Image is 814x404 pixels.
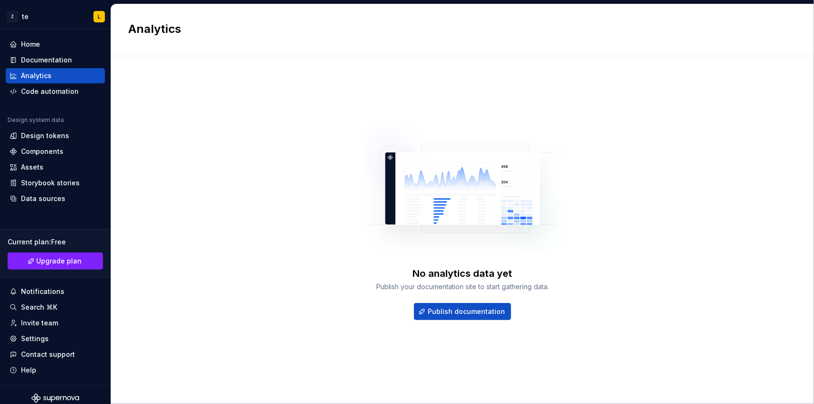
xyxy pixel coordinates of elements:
a: Assets [6,160,105,175]
div: L [98,13,101,20]
div: Notifications [21,287,64,296]
button: Notifications [6,284,105,299]
h2: Analytics [128,21,785,37]
a: Design tokens [6,128,105,143]
div: Invite team [21,318,58,328]
a: Home [6,37,105,52]
div: Documentation [21,55,72,65]
div: Contact support [21,350,75,359]
div: Components [21,147,63,156]
button: Help [6,363,105,378]
span: Publish documentation [428,307,505,316]
a: Components [6,144,105,159]
div: Design system data [8,116,64,124]
div: Design tokens [21,131,69,141]
a: Upgrade plan [8,252,103,270]
div: Assets [21,162,43,172]
span: Upgrade plan [37,256,82,266]
div: Settings [21,334,49,343]
div: Home [21,40,40,49]
div: No analytics data yet [413,267,513,280]
button: ZteL [2,6,109,27]
a: Data sources [6,191,105,206]
div: Data sources [21,194,65,203]
a: Documentation [6,52,105,68]
div: Current plan : Free [8,237,103,247]
svg: Supernova Logo [31,394,79,403]
button: Publish documentation [414,303,511,320]
a: Storybook stories [6,175,105,191]
a: Code automation [6,84,105,99]
a: Invite team [6,315,105,331]
div: Code automation [21,87,79,96]
button: Search ⌘K [6,300,105,315]
div: Search ⌘K [21,303,57,312]
div: Analytics [21,71,52,81]
a: Settings [6,331,105,346]
div: te [22,12,29,21]
div: Help [21,365,36,375]
div: Z [7,11,18,22]
button: Contact support [6,347,105,362]
div: Publish your documentation site to start gathering data. [376,282,549,292]
div: Storybook stories [21,178,80,188]
a: Analytics [6,68,105,83]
